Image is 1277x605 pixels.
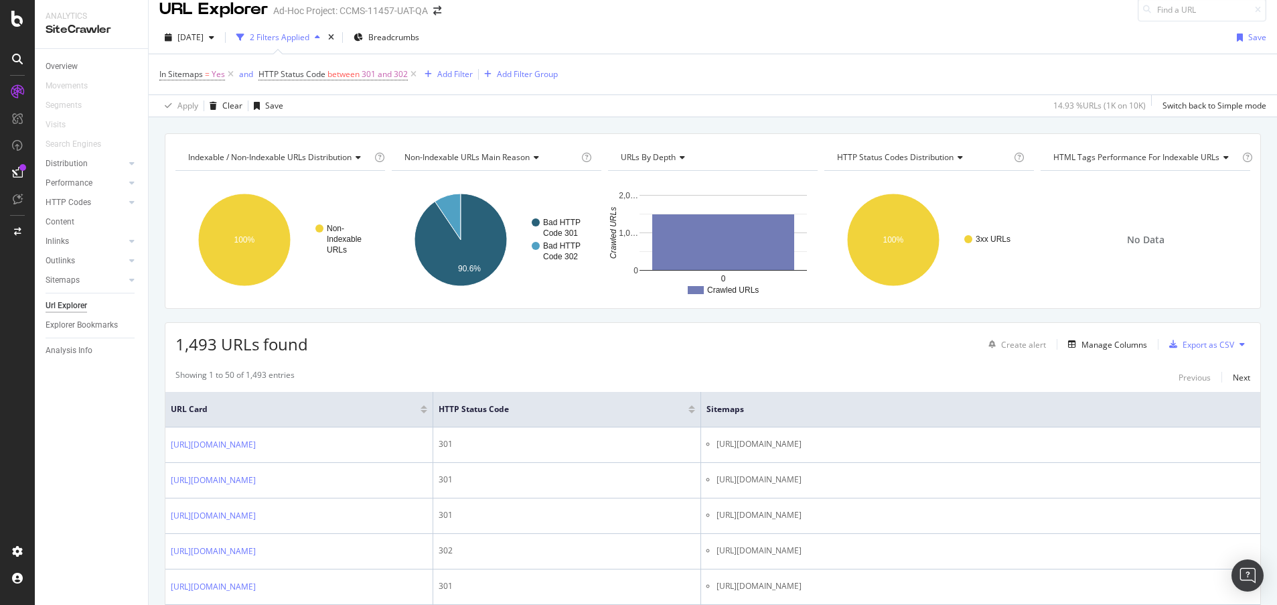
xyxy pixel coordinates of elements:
[404,151,530,163] span: Non-Indexable URLs Main Reason
[619,228,638,238] text: 1,0…
[1233,372,1250,383] div: Next
[325,31,337,44] div: times
[177,31,204,43] span: 2025 Oct. 7th
[46,254,75,268] div: Outlinks
[46,11,137,22] div: Analytics
[621,151,676,163] span: URLs by Depth
[175,369,295,385] div: Showing 1 to 50 of 1,493 entries
[543,228,578,238] text: Code 301
[883,235,904,245] text: 100%
[1001,339,1046,350] div: Create alert
[46,79,101,93] a: Movements
[46,254,125,268] a: Outlinks
[618,147,806,168] h4: URLs by Depth
[721,274,726,283] text: 0
[46,299,87,313] div: Url Explorer
[824,182,1034,298] svg: A chart.
[1053,151,1219,163] span: HTML Tags Performance for Indexable URLs
[46,215,74,229] div: Content
[171,474,256,487] a: [URL][DOMAIN_NAME]
[46,196,91,210] div: HTTP Codes
[1231,559,1264,592] div: Open Intercom Messenger
[46,234,69,249] div: Inlinks
[171,580,256,594] a: [URL][DOMAIN_NAME]
[205,68,210,80] span: =
[1233,369,1250,385] button: Next
[837,151,954,163] span: HTTP Status Codes Distribution
[46,118,79,132] a: Visits
[497,68,558,80] div: Add Filter Group
[159,27,220,48] button: [DATE]
[231,27,325,48] button: 2 Filters Applied
[177,100,198,111] div: Apply
[348,27,425,48] button: Breadcrumbs
[46,98,95,113] a: Segments
[439,545,695,557] div: 302
[1053,100,1146,111] div: 14.93 % URLs ( 1K on 10K )
[46,318,118,332] div: Explorer Bookmarks
[439,580,695,592] div: 301
[46,344,92,358] div: Analysis Info
[419,66,473,82] button: Add Filter
[46,176,92,190] div: Performance
[46,157,88,171] div: Distribution
[327,234,362,244] text: Indexable
[46,118,66,132] div: Visits
[239,68,253,80] button: and
[368,31,419,43] span: Breadcrumbs
[362,65,408,84] span: 301 and 302
[327,245,347,255] text: URLs
[327,68,360,80] span: between
[175,333,308,355] span: 1,493 URLs found
[433,6,441,15] div: arrow-right-arrow-left
[46,273,125,287] a: Sitemaps
[46,196,125,210] a: HTTP Codes
[265,100,283,111] div: Save
[1179,372,1211,383] div: Previous
[619,191,638,200] text: 2,0…
[983,334,1046,355] button: Create alert
[46,176,125,190] a: Performance
[171,403,417,415] span: URL Card
[46,318,139,332] a: Explorer Bookmarks
[1051,147,1240,168] h4: HTML Tags Performance for Indexable URLs
[608,182,818,298] svg: A chart.
[439,438,695,450] div: 301
[46,22,137,38] div: SiteCrawler
[1162,100,1266,111] div: Switch back to Simple mode
[212,65,225,84] span: Yes
[46,215,139,229] a: Content
[185,147,372,168] h4: Indexable / Non-Indexable URLs Distribution
[717,545,1255,557] li: [URL][DOMAIN_NAME]
[717,509,1255,521] li: [URL][DOMAIN_NAME]
[717,474,1255,486] li: [URL][DOMAIN_NAME]
[46,344,139,358] a: Analysis Info
[46,234,125,249] a: Inlinks
[222,100,242,111] div: Clear
[171,545,256,558] a: [URL][DOMAIN_NAME]
[46,299,139,313] a: Url Explorer
[171,509,256,523] a: [URL][DOMAIN_NAME]
[46,79,88,93] div: Movements
[543,241,581,251] text: Bad HTTP
[171,438,256,452] a: [URL][DOMAIN_NAME]
[392,182,601,298] svg: A chart.
[1157,95,1266,117] button: Switch back to Simple mode
[609,207,618,259] text: Crawled URLs
[1164,334,1234,355] button: Export as CSV
[273,4,428,17] div: Ad-Hoc Project: CCMS-11457-UAT-QA
[46,60,78,74] div: Overview
[458,264,481,273] text: 90.6%
[46,98,82,113] div: Segments
[258,68,325,80] span: HTTP Status Code
[1183,339,1234,350] div: Export as CSV
[46,137,115,151] a: Search Engines
[159,68,203,80] span: In Sitemaps
[439,509,695,521] div: 301
[976,234,1010,244] text: 3xx URLs
[402,147,579,168] h4: Non-Indexable URLs Main Reason
[633,266,638,275] text: 0
[250,31,309,43] div: 2 Filters Applied
[543,252,578,261] text: Code 302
